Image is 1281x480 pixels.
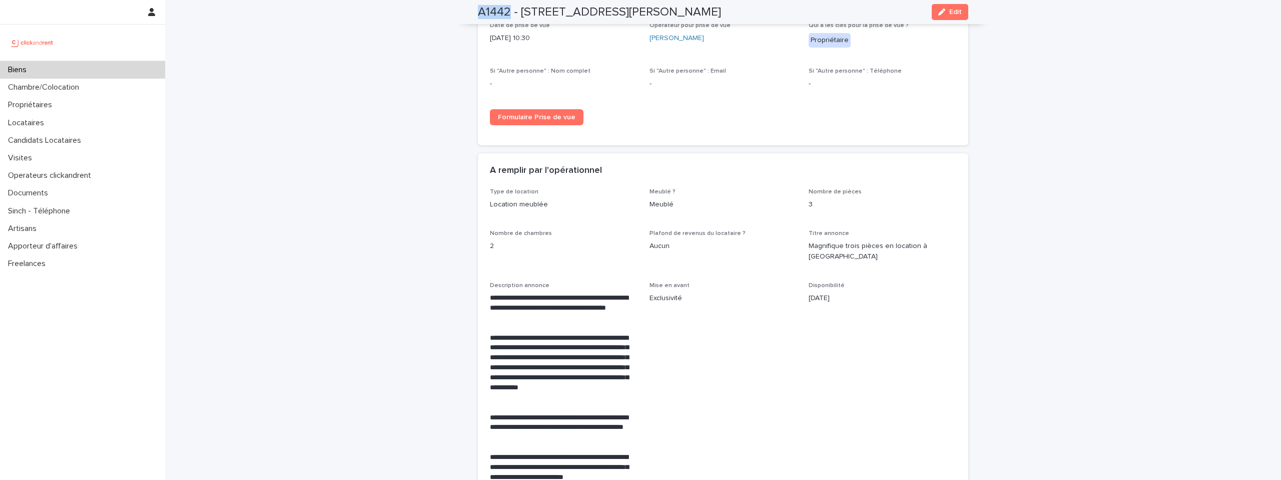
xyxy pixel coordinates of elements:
[490,230,552,236] span: Nombre de chambres
[650,68,726,74] span: Si "Autre personne" : Email
[490,68,590,74] span: Si "Autre personne" : Nom complet
[4,83,87,92] p: Chambre/Colocation
[809,283,845,289] span: Disponibilité
[650,79,797,89] p: -
[809,241,956,262] p: Magnifique trois pièces en location à [GEOGRAPHIC_DATA]
[4,224,45,233] p: Artisans
[650,293,797,304] p: Exclusivité
[4,100,60,110] p: Propriétaires
[809,79,956,89] p: -
[490,165,602,176] h2: A remplir par l'opérationnel
[4,118,52,128] p: Locataires
[650,189,676,195] span: Meublé ?
[809,230,849,236] span: Titre annonce
[650,283,690,289] span: Mise en avant
[498,114,575,121] span: Formulaire Prise de vue
[4,65,35,75] p: Biens
[490,189,538,195] span: Type de location
[490,283,549,289] span: Description annonce
[932,4,968,20] button: Edit
[4,171,99,180] p: Operateurs clickandrent
[809,23,909,29] span: Qui a les clés pour la prise de vue ?
[650,241,797,252] p: Aucun
[490,79,637,89] p: -
[490,199,637,210] p: Location meublée
[490,23,550,29] span: Date de prise de vue
[4,242,86,251] p: Apporteur d'affaires
[809,33,851,48] div: Propriétaire
[4,259,54,269] p: Freelances
[650,230,746,236] span: Plafond de revenus du locataire ?
[809,199,956,210] p: 3
[4,206,78,216] p: Sinch - Téléphone
[4,153,40,163] p: Visites
[809,293,956,304] p: [DATE]
[4,188,56,198] p: Documents
[809,68,902,74] span: Si "Autre personne" : Téléphone
[8,33,57,53] img: UCB0brd3T0yccxBKYDjQ
[490,109,583,125] a: Formulaire Prise de vue
[809,189,862,195] span: Nombre de pièces
[478,5,721,20] h2: A1442 - [STREET_ADDRESS][PERSON_NAME]
[4,136,89,145] p: Candidats Locataires
[650,199,797,210] p: Meublé
[949,9,962,16] span: Edit
[650,33,704,44] a: [PERSON_NAME]
[650,23,731,29] span: Opérateur pour prise de vue
[490,241,637,252] p: 2
[490,33,637,44] p: [DATE] 10:30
